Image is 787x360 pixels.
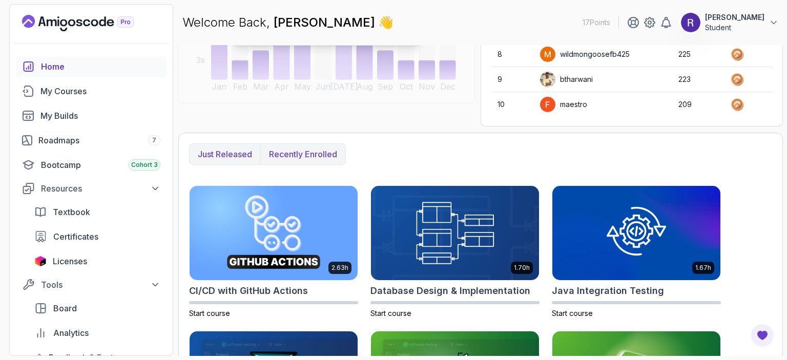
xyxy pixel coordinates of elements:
[552,284,664,298] h2: Java Integration Testing
[182,14,393,31] p: Welcome Back,
[16,276,167,294] button: Tools
[53,327,89,339] span: Analytics
[269,148,337,160] p: Recently enrolled
[681,13,700,32] img: user profile image
[370,309,411,317] span: Start course
[53,230,98,243] span: Certificates
[370,284,530,298] h2: Database Design & Implementation
[552,185,721,319] a: Java Integration Testing card1.67hJava Integration TestingStart course
[189,284,308,298] h2: CI/CD with GitHub Actions
[371,186,539,280] img: Database Design & Implementation card
[53,206,90,218] span: Textbook
[750,323,775,348] button: Open Feedback Button
[540,47,555,62] img: user profile image
[41,279,160,291] div: Tools
[53,302,77,314] span: Board
[16,81,167,101] a: courses
[583,17,610,28] p: 17 Points
[38,134,160,146] div: Roadmaps
[189,185,358,319] a: CI/CD with GitHub Actions card2.63hCI/CD with GitHub ActionsStart course
[16,130,167,151] a: roadmaps
[28,323,167,343] a: analytics
[28,202,167,222] a: textbook
[540,72,555,87] img: user profile image
[190,186,358,280] img: CI/CD with GitHub Actions card
[672,67,724,92] td: 223
[491,67,533,92] td: 9
[705,23,764,33] p: Student
[34,256,47,266] img: jetbrains icon
[540,97,555,112] img: user profile image
[514,264,530,272] p: 1.70h
[491,42,533,67] td: 8
[189,309,230,317] span: Start course
[705,12,764,23] p: [PERSON_NAME]
[540,96,587,113] div: maestro
[672,42,724,67] td: 225
[552,186,720,280] img: Java Integration Testing card
[16,179,167,198] button: Resources
[16,105,167,126] a: builds
[695,264,711,272] p: 1.67h
[41,182,160,195] div: Resources
[376,12,398,34] span: 👋
[28,298,167,319] a: board
[53,255,87,267] span: Licenses
[22,15,157,31] a: Landing page
[260,144,345,164] button: Recently enrolled
[190,144,260,164] button: Just released
[40,85,160,97] div: My Courses
[40,110,160,122] div: My Builds
[491,92,533,117] td: 10
[552,309,593,317] span: Start course
[274,15,378,30] span: [PERSON_NAME]
[672,92,724,117] td: 209
[28,226,167,247] a: certificates
[152,136,156,144] span: 7
[680,12,779,33] button: user profile image[PERSON_NAME]Student
[540,46,630,62] div: wildmongoosefb425
[41,60,160,73] div: Home
[198,148,252,160] p: Just released
[16,56,167,77] a: home
[28,251,167,271] a: licenses
[540,71,593,88] div: btharwani
[16,155,167,175] a: bootcamp
[131,161,158,169] span: Cohort 3
[370,185,540,319] a: Database Design & Implementation card1.70hDatabase Design & ImplementationStart course
[332,264,348,272] p: 2.63h
[41,159,160,171] div: Bootcamp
